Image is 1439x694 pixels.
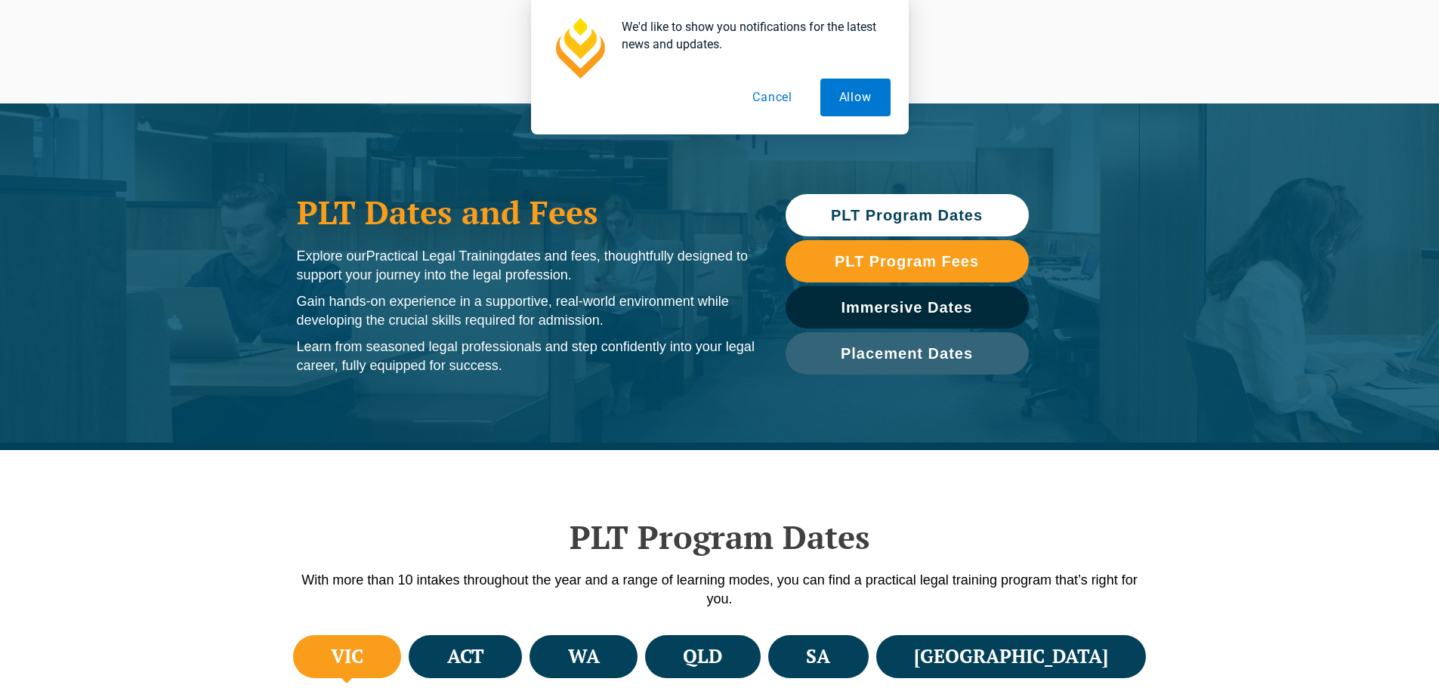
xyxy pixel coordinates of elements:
[610,18,891,53] div: We'd like to show you notifications for the latest news and updates.
[841,300,973,315] span: Immersive Dates
[289,571,1150,609] p: With more than 10 intakes throughout the year and a range of learning modes, you can find a pract...
[786,332,1029,375] a: Placement Dates
[786,194,1029,236] a: PLT Program Dates
[786,240,1029,282] a: PLT Program Fees
[786,286,1029,328] a: Immersive Dates
[841,346,973,361] span: Placement Dates
[549,18,610,79] img: notification icon
[289,518,1150,556] h2: PLT Program Dates
[806,644,830,669] h4: SA
[820,79,891,116] button: Allow
[683,644,722,669] h4: QLD
[733,79,811,116] button: Cancel
[297,292,755,330] p: Gain hands-on experience in a supportive, real-world environment while developing the crucial ski...
[914,644,1108,669] h4: [GEOGRAPHIC_DATA]
[297,247,755,285] p: Explore our dates and fees, thoughtfully designed to support your journey into the legal profession.
[297,193,755,231] h1: PLT Dates and Fees
[366,248,508,264] span: Practical Legal Training
[331,644,363,669] h4: VIC
[831,208,983,223] span: PLT Program Dates
[568,644,600,669] h4: WA
[447,644,484,669] h4: ACT
[835,254,979,269] span: PLT Program Fees
[297,338,755,375] p: Learn from seasoned legal professionals and step confidently into your legal career, fully equipp...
